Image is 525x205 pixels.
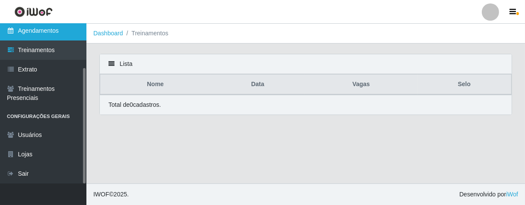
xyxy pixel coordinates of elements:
th: Nome [100,75,210,95]
span: Desenvolvido por [459,190,518,199]
span: © 2025 . [93,190,129,199]
th: Selo [417,75,512,95]
nav: breadcrumb [86,24,525,43]
th: Data [210,75,305,95]
li: Treinamentos [123,29,169,38]
th: Vagas [305,75,417,95]
a: iWof [506,191,518,198]
p: Total de 0 cadastros. [108,100,161,109]
span: IWOF [93,191,109,198]
a: Dashboard [93,30,123,37]
div: Lista [100,54,512,74]
img: CoreUI Logo [14,6,53,17]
